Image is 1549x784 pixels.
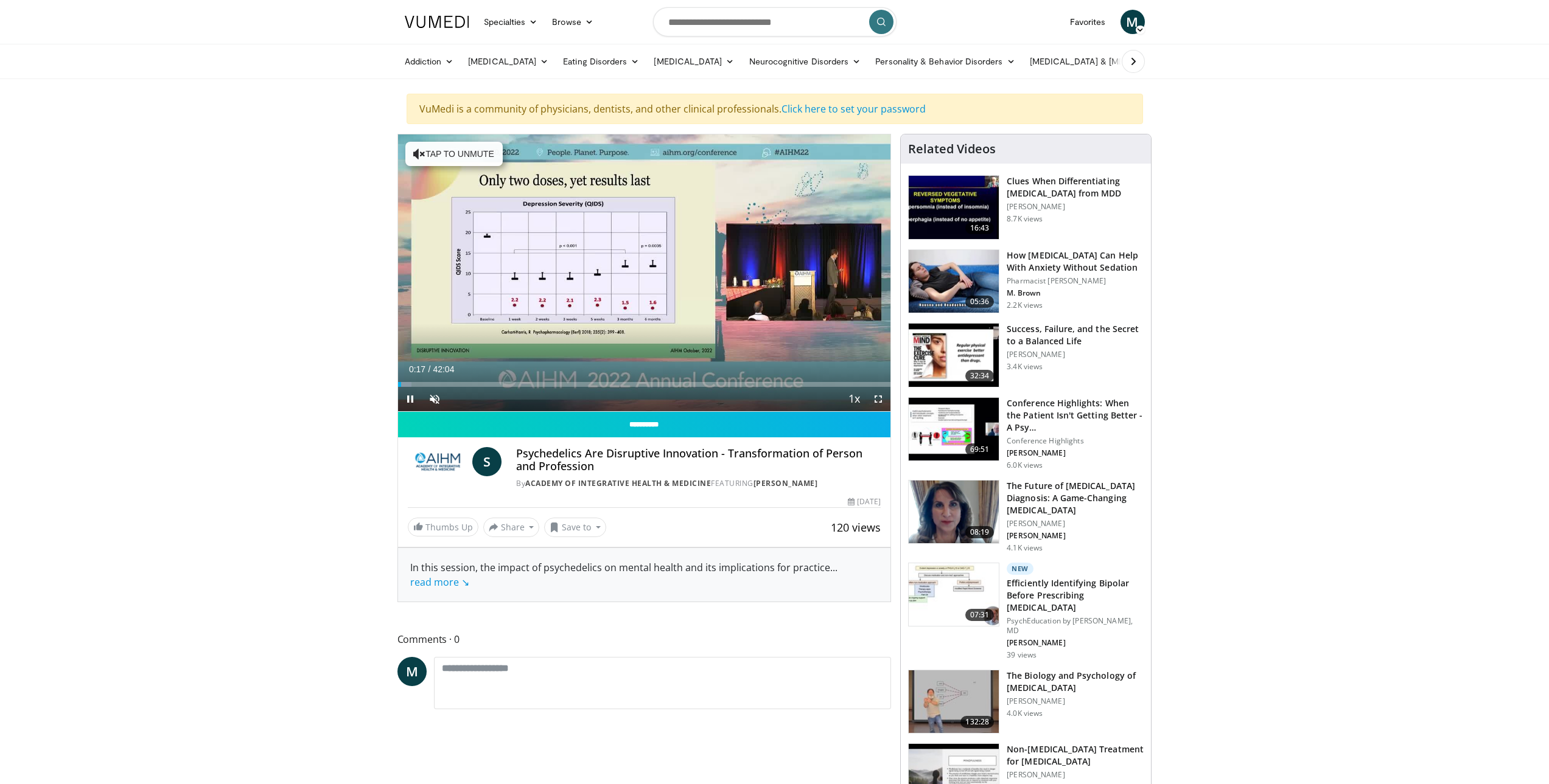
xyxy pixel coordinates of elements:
[1007,531,1144,541] p: [PERSON_NAME]
[653,7,897,36] input: Search topics, interventions
[1007,448,1144,458] p: [PERSON_NAME]
[909,670,999,734] img: f8311eb0-496c-457e-baaa-2f3856724dd4.150x105_q85_crop-smart_upscale.jpg
[909,250,999,313] img: 7bfe4765-2bdb-4a7e-8d24-83e30517bd33.150x105_q85_crop-smart_upscale.jpg
[908,142,996,156] h4: Related Videos
[545,10,601,34] a: Browse
[908,397,1144,470] a: 69:51 Conference Highlights: When the Patient Isn't Getting Better - A Psy… Conference Highlights...
[908,175,1144,240] a: 16:43 Clues When Differentiating [MEDICAL_DATA] from MDD [PERSON_NAME] 8.7K views
[965,609,995,621] span: 07:31
[410,575,469,589] a: read more ↘
[1007,696,1144,706] p: [PERSON_NAME]
[1007,397,1144,434] h3: Conference Highlights: When the Patient Isn't Getting Better - A Psy…
[1007,249,1144,274] h3: How [MEDICAL_DATA] Can Help With Anxiety Without Sedation
[1007,175,1144,199] h3: Clues When Differentiating [MEDICAL_DATA] from MDD
[831,520,881,535] span: 120 views
[422,387,447,411] button: Unmute
[908,480,1144,553] a: 08:19 The Future of [MEDICAL_DATA] Diagnosis: A Game-Changing [MEDICAL_DATA] [PERSON_NAME] [PERSO...
[1007,362,1043,372] p: 3.4K views
[1007,543,1043,553] p: 4.1K views
[483,518,540,537] button: Share
[408,447,468,476] img: Academy of Integrative Health & Medicine
[868,49,1022,74] a: Personality & Behavior Disorders
[908,670,1144,734] a: 132:28 The Biology and Psychology of [MEDICAL_DATA] [PERSON_NAME] 4.0K views
[1007,638,1144,648] p: [PERSON_NAME]
[516,478,881,489] div: By FEATURING
[407,94,1143,124] div: VuMedi is a community of physicians, dentists, and other clinical professionals.
[908,323,1144,387] a: 32:34 Success, Failure, and the Secret to a Balanced Life [PERSON_NAME] 3.4K views
[909,398,999,461] img: 4362ec9e-0993-4580-bfd4-8e18d57e1d49.150x105_q85_crop-smart_upscale.jpg
[1007,709,1043,718] p: 4.0K views
[472,447,502,476] a: S
[397,657,427,686] a: M
[908,563,1144,660] a: 07:31 New Efficiently Identifying Bipolar Before Prescribing [MEDICAL_DATA] PsychEducation by [PE...
[405,142,503,166] button: Tap to unmute
[1121,10,1145,34] a: M
[965,443,995,456] span: 69:51
[1007,436,1144,446] p: Conference Highlights
[428,364,431,374] span: /
[742,49,869,74] a: Neurocognitive Disorders
[397,631,892,647] span: Comments 0
[556,49,646,74] a: Eating Disorders
[909,324,999,387] img: 7307c1c9-cd96-462b-8187-bd7a74dc6cb1.150x105_q85_crop-smart_upscale.jpg
[908,249,1144,314] a: 05:36 How [MEDICAL_DATA] Can Help With Anxiety Without Sedation Pharmacist [PERSON_NAME] M. Brown...
[433,364,454,374] span: 42:04
[516,447,881,473] h4: Psychedelics Are Disruptive Innovation - Transformation of Person and Profession
[965,526,995,538] span: 08:19
[866,387,890,411] button: Fullscreen
[1007,670,1144,694] h3: The Biology and Psychology of [MEDICAL_DATA]
[1007,577,1144,614] h3: Efficiently Identifying Bipolar Before Prescribing [MEDICAL_DATA]
[965,222,995,234] span: 16:43
[405,16,469,28] img: VuMedi Logo
[1007,300,1043,310] p: 2.2K views
[909,563,999,626] img: bb766ca4-1a7a-496c-a5bd-5a4a5d6b6623.150x105_q85_crop-smart_upscale.jpg
[461,49,556,74] a: [MEDICAL_DATA]
[1007,650,1037,660] p: 39 views
[410,560,879,589] div: In this session, the impact of psychedelics on mental health and its implications for practice
[409,364,425,374] span: 0:17
[1007,288,1144,298] p: M. Brown
[398,382,891,387] div: Progress Bar
[1007,202,1144,212] p: [PERSON_NAME]
[960,716,994,728] span: 132:28
[965,296,995,308] span: 05:36
[525,478,711,488] a: Academy of Integrative Health & Medicine
[397,49,461,74] a: Addiction
[754,478,818,488] a: [PERSON_NAME]
[909,176,999,239] img: a6520382-d332-4ed3-9891-ee688fa49237.150x105_q85_crop-smart_upscale.jpg
[1007,276,1144,286] p: Pharmacist [PERSON_NAME]
[477,10,545,34] a: Specialties
[909,480,999,544] img: db580a60-f510-4a79-8dc4-8580ce2a3e19.png.150x105_q85_crop-smart_upscale.png
[1007,743,1144,768] h3: Non-[MEDICAL_DATA] Treatment for [MEDICAL_DATA]
[646,49,741,74] a: [MEDICAL_DATA]
[544,518,606,537] button: Save to
[1023,49,1197,74] a: [MEDICAL_DATA] & [MEDICAL_DATA]
[1007,770,1144,780] p: [PERSON_NAME]
[1007,323,1144,347] h3: Success, Failure, and the Secret to a Balanced Life
[1063,10,1113,34] a: Favorites
[1007,519,1144,529] p: [PERSON_NAME]
[1007,350,1144,359] p: [PERSON_NAME]
[1007,460,1043,470] p: 6.0K views
[398,387,422,411] button: Pause
[842,387,866,411] button: Playback Rate
[1007,214,1043,224] p: 8.7K views
[1007,616,1144,636] p: PsychEducation by [PERSON_NAME], MD
[410,561,837,589] span: ...
[781,102,926,116] a: Click here to set your password
[1007,563,1033,575] p: New
[848,496,881,507] div: [DATE]
[965,370,995,382] span: 32:34
[398,134,891,412] video-js: Video Player
[408,518,478,536] a: Thumbs Up
[1007,480,1144,516] h3: The Future of [MEDICAL_DATA] Diagnosis: A Game-Changing [MEDICAL_DATA]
